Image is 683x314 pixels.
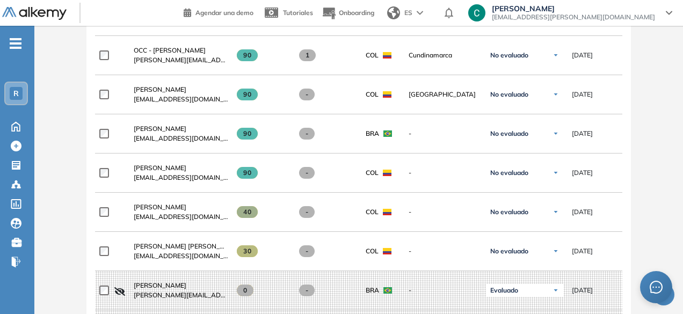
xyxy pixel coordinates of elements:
[572,246,593,256] span: [DATE]
[134,203,186,211] span: [PERSON_NAME]
[409,90,477,99] span: [GEOGRAPHIC_DATA]
[134,281,228,290] a: [PERSON_NAME]
[490,208,528,216] span: No evaluado
[490,51,528,60] span: No evaluado
[490,169,528,177] span: No evaluado
[572,90,593,99] span: [DATE]
[553,91,559,98] img: Ícono de flecha
[409,286,477,295] span: -
[237,245,258,257] span: 30
[572,286,593,295] span: [DATE]
[13,89,19,98] span: R
[383,287,392,294] img: BRA
[134,242,228,251] a: [PERSON_NAME] [PERSON_NAME]
[366,207,379,217] span: COL
[299,89,315,100] span: -
[553,52,559,59] img: Ícono de flecha
[237,49,258,61] span: 90
[383,170,391,176] img: COL
[492,4,655,13] span: [PERSON_NAME]
[237,89,258,100] span: 90
[409,50,477,60] span: Cundinamarca
[366,90,379,99] span: COL
[134,46,228,55] a: OCC - [PERSON_NAME]
[553,248,559,254] img: Ícono de flecha
[366,129,379,138] span: BRA
[387,6,400,19] img: world
[134,46,206,54] span: OCC - [PERSON_NAME]
[572,129,593,138] span: [DATE]
[366,286,379,295] span: BRA
[490,247,528,255] span: No evaluado
[299,206,315,218] span: -
[134,212,228,222] span: [EMAIL_ADDRESS][DOMAIN_NAME]
[383,209,391,215] img: COL
[299,128,315,140] span: -
[404,8,412,18] span: ES
[553,209,559,215] img: Ícono de flecha
[283,9,313,17] span: Tutoriales
[195,9,253,17] span: Agendar una demo
[572,207,593,217] span: [DATE]
[409,168,477,178] span: -
[134,202,228,212] a: [PERSON_NAME]
[134,281,186,289] span: [PERSON_NAME]
[134,290,228,300] span: [PERSON_NAME][EMAIL_ADDRESS][PERSON_NAME][DOMAIN_NAME]
[366,246,379,256] span: COL
[134,125,186,133] span: [PERSON_NAME]
[409,246,477,256] span: -
[237,284,253,296] span: 0
[134,173,228,182] span: [EMAIL_ADDRESS][DOMAIN_NAME]
[383,52,391,59] img: COL
[572,168,593,178] span: [DATE]
[2,7,67,20] img: Logo
[10,42,21,45] i: -
[490,90,528,99] span: No evaluado
[134,55,228,65] span: [PERSON_NAME][EMAIL_ADDRESS][PERSON_NAME][DOMAIN_NAME]
[553,130,559,137] img: Ícono de flecha
[299,167,315,179] span: -
[492,13,655,21] span: [EMAIL_ADDRESS][PERSON_NAME][DOMAIN_NAME]
[134,163,228,173] a: [PERSON_NAME]
[134,124,228,134] a: [PERSON_NAME]
[553,170,559,176] img: Ícono de flecha
[322,2,374,25] button: Onboarding
[490,129,528,138] span: No evaluado
[409,207,477,217] span: -
[650,281,663,294] span: message
[184,5,253,18] a: Agendar una demo
[134,85,228,94] a: [PERSON_NAME]
[490,286,518,295] span: Evaluado
[237,167,258,179] span: 90
[383,91,391,98] img: COL
[237,128,258,140] span: 90
[366,50,379,60] span: COL
[299,284,315,296] span: -
[383,248,391,254] img: COL
[237,206,258,218] span: 40
[572,50,593,60] span: [DATE]
[134,251,228,261] span: [EMAIL_ADDRESS][DOMAIN_NAME]
[553,287,559,294] img: Ícono de flecha
[383,130,392,137] img: BRA
[299,245,315,257] span: -
[409,129,477,138] span: -
[134,94,228,104] span: [EMAIL_ADDRESS][DOMAIN_NAME]
[134,164,186,172] span: [PERSON_NAME]
[366,168,379,178] span: COL
[134,85,186,93] span: [PERSON_NAME]
[299,49,316,61] span: 1
[417,11,423,15] img: arrow
[134,242,241,250] span: [PERSON_NAME] [PERSON_NAME]
[339,9,374,17] span: Onboarding
[134,134,228,143] span: [EMAIL_ADDRESS][DOMAIN_NAME]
